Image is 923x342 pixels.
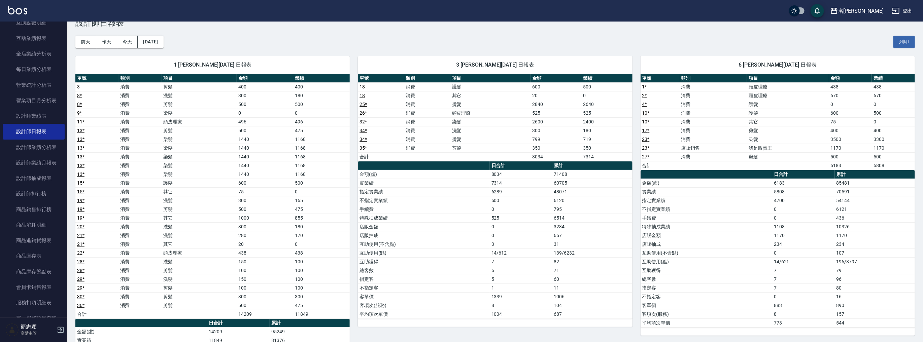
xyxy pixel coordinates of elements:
td: 6183 [772,179,834,187]
td: 71 [552,266,632,275]
td: 107 [835,249,915,257]
th: 日合計 [490,161,552,170]
td: 300 [237,222,293,231]
td: 消費 [404,109,450,117]
a: 設計師業績月報表 [3,155,65,170]
td: 頭皮理療 [162,249,237,257]
td: 互助使用(點) [358,249,489,257]
a: 每日業績分析表 [3,62,65,77]
td: 20 [237,240,293,249]
td: 洗髮 [162,196,237,205]
td: 438 [293,249,350,257]
td: 1168 [293,161,350,170]
td: 400 [829,126,872,135]
td: 消費 [118,170,162,179]
td: 洗髮 [450,126,531,135]
td: 消費 [118,179,162,187]
td: 500 [872,152,915,161]
td: 1168 [293,135,350,144]
td: 657 [552,231,632,240]
td: 20 [531,91,581,100]
td: 消費 [404,100,450,109]
button: [DATE] [138,36,163,48]
td: 180 [293,91,350,100]
a: 商品庫存盤點表 [3,264,65,279]
a: 營業項目月分析表 [3,93,65,108]
td: 互助獲得 [641,266,772,275]
td: 洗髮 [162,275,237,283]
td: 0 [772,214,834,222]
td: 3284 [552,222,632,231]
td: 438 [872,82,915,91]
td: 金額(虛) [358,170,489,179]
table: a dense table [75,74,350,319]
th: 類別 [679,74,747,83]
td: 消費 [404,135,450,144]
td: 消費 [679,117,747,126]
td: 1170 [829,144,872,152]
td: 1440 [237,170,293,179]
th: 業績 [872,74,915,83]
td: 手續費 [641,214,772,222]
img: Logo [8,6,27,14]
td: 0 [872,117,915,126]
td: 剪髮 [747,152,829,161]
td: 795 [552,205,632,214]
td: 71408 [552,170,632,179]
td: 139/6232 [552,249,632,257]
td: 525 [531,109,581,117]
td: 金額(虛) [641,179,772,187]
td: 475 [293,205,350,214]
p: 高階主管 [21,330,55,336]
th: 累計 [552,161,632,170]
td: 消費 [118,205,162,214]
td: 互助獲得 [358,257,489,266]
td: 互助使用(不含點) [641,249,772,257]
button: 前天 [75,36,96,48]
a: 商品進銷貨報表 [3,233,65,248]
td: 消費 [679,100,747,109]
td: 3 [490,240,552,249]
td: 0 [772,249,834,257]
td: 店販金額 [358,222,489,231]
td: 1440 [237,152,293,161]
td: 消費 [118,257,162,266]
td: 店販金額 [641,231,772,240]
td: 店販銷售 [679,144,747,152]
table: a dense table [358,74,632,161]
a: 設計師業績分析表 [3,140,65,155]
td: 特殊抽成業績 [358,214,489,222]
td: 6289 [490,187,552,196]
td: 719 [581,135,632,144]
th: 單號 [358,74,404,83]
td: 1440 [237,135,293,144]
td: 6121 [835,205,915,214]
a: 商品消耗明細 [3,217,65,233]
td: 消費 [679,152,747,161]
td: 洗髮 [162,231,237,240]
td: 指定實業績 [641,196,772,205]
td: 消費 [404,126,450,135]
td: 525 [490,214,552,222]
td: 0 [490,205,552,214]
td: 消費 [404,144,450,152]
td: 消費 [679,109,747,117]
td: 剪髮 [162,126,237,135]
td: 染髮 [450,117,531,126]
td: 0 [872,100,915,109]
td: 500 [829,152,872,161]
td: 500 [237,126,293,135]
td: 消費 [118,91,162,100]
td: 消費 [679,126,747,135]
td: 剪髮 [162,82,237,91]
a: 設計師業績表 [3,108,65,124]
button: 登出 [889,5,915,17]
th: 日合計 [772,170,834,179]
td: 6514 [552,214,632,222]
td: 染髮 [162,170,237,179]
td: 染髮 [162,135,237,144]
td: 消費 [404,117,450,126]
td: 頭皮理療 [747,82,829,91]
table: a dense table [641,74,915,170]
td: 82 [552,257,632,266]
